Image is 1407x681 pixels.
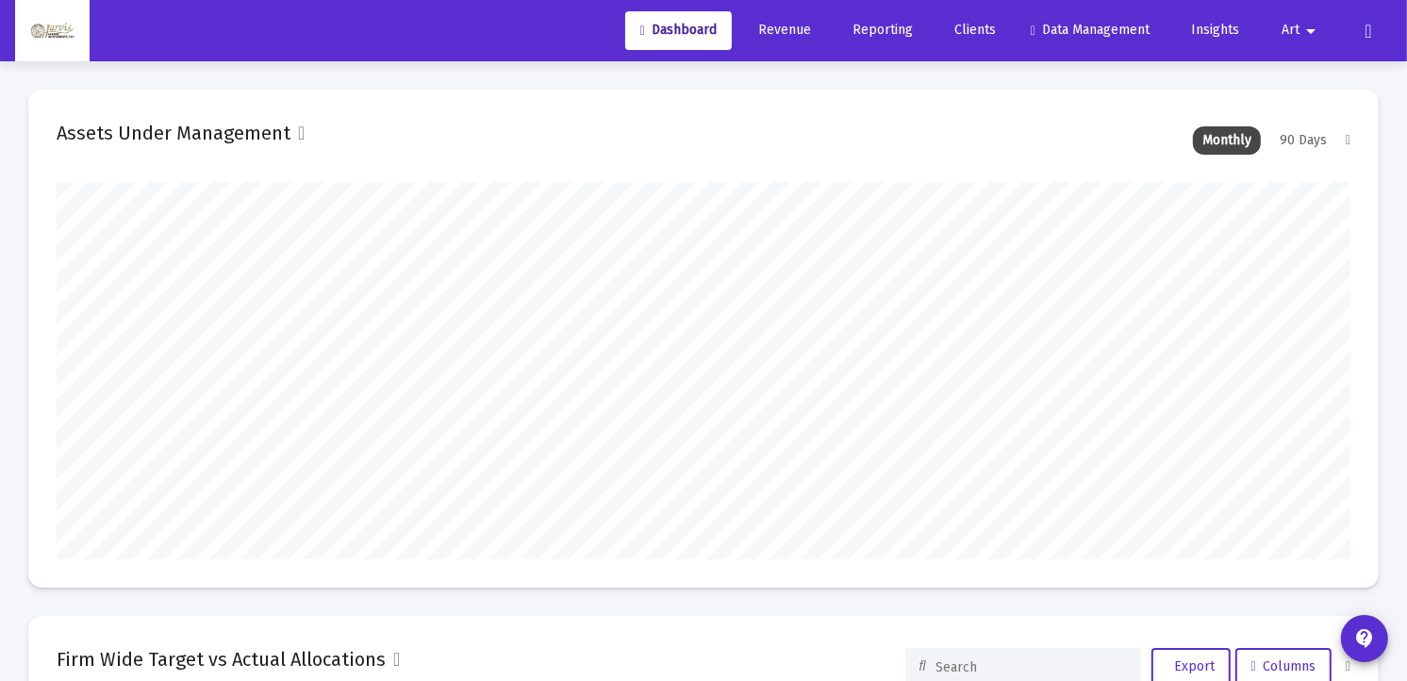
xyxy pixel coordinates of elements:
[1259,11,1345,49] button: Art
[57,118,290,148] h2: Assets Under Management
[846,22,913,38] span: Reporting
[1169,11,1254,49] a: Insights
[1031,22,1150,38] span: Data Management
[1353,627,1376,650] mat-icon: contact_support
[831,11,928,49] a: Reporting
[29,12,75,50] img: Dashboard
[935,659,1127,675] input: Search
[1016,11,1165,49] a: Data Management
[1282,23,1299,39] span: Art
[948,22,996,38] span: Clients
[933,11,1011,49] a: Clients
[1193,126,1261,155] div: Monthly
[625,11,732,49] a: Dashboard
[1270,126,1336,155] div: 90 Days
[640,22,717,38] span: Dashboard
[1167,658,1215,674] span: Export
[1251,658,1316,674] span: Columns
[1184,22,1239,38] span: Insights
[57,644,386,674] h2: Firm Wide Target vs Actual Allocations
[1299,12,1322,50] mat-icon: arrow_drop_down
[752,22,811,38] span: Revenue
[737,11,826,49] a: Revenue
